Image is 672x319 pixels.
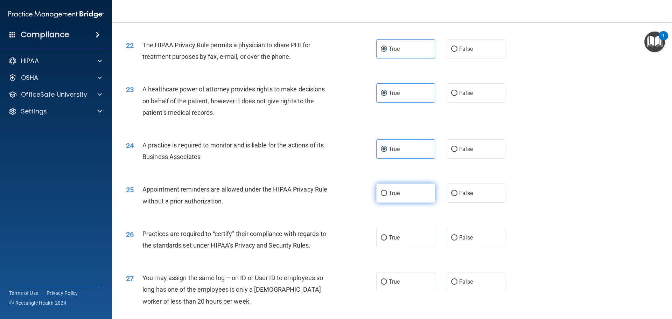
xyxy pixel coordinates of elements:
[142,230,326,249] span: Practices are required to “certify” their compliance with regards to the standards set under HIPA...
[8,74,102,82] a: OSHA
[8,7,104,21] img: PMB logo
[662,36,665,45] div: 1
[644,32,665,52] button: Open Resource Center, 1 new notification
[389,234,400,241] span: True
[142,141,324,160] span: A practice is required to monitor and is liable for the actions of its Business Associates
[459,46,473,52] span: False
[381,147,387,152] input: True
[126,186,134,194] span: 25
[451,191,457,196] input: False
[142,41,310,60] span: The HIPAA Privacy Rule permits a physician to share PHI for treatment purposes by fax, e-mail, or...
[9,299,66,306] span: Ⓒ Rectangle Health 2024
[126,230,134,238] span: 26
[389,190,400,196] span: True
[8,90,102,99] a: OfficeSafe University
[126,85,134,94] span: 23
[389,90,400,96] span: True
[381,47,387,52] input: True
[142,274,323,305] span: You may assign the same log – on ID or User ID to employees so long has one of the employees is o...
[381,91,387,96] input: True
[459,90,473,96] span: False
[389,278,400,285] span: True
[21,74,38,82] p: OSHA
[9,290,38,297] a: Terms of Use
[451,235,457,241] input: False
[8,57,102,65] a: HIPAA
[459,234,473,241] span: False
[142,186,327,204] span: Appointment reminders are allowed under the HIPAA Privacy Rule without a prior authorization.
[21,57,39,65] p: HIPAA
[126,141,134,150] span: 24
[451,47,457,52] input: False
[459,278,473,285] span: False
[126,41,134,50] span: 22
[142,85,325,116] span: A healthcare power of attorney provides rights to make decisions on behalf of the patient, howeve...
[8,107,102,116] a: Settings
[451,279,457,285] input: False
[451,91,457,96] input: False
[381,191,387,196] input: True
[21,107,47,116] p: Settings
[21,90,87,99] p: OfficeSafe University
[21,30,69,40] h4: Compliance
[47,290,78,297] a: Privacy Policy
[459,190,473,196] span: False
[126,274,134,283] span: 27
[381,279,387,285] input: True
[381,235,387,241] input: True
[451,147,457,152] input: False
[389,146,400,152] span: True
[389,46,400,52] span: True
[459,146,473,152] span: False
